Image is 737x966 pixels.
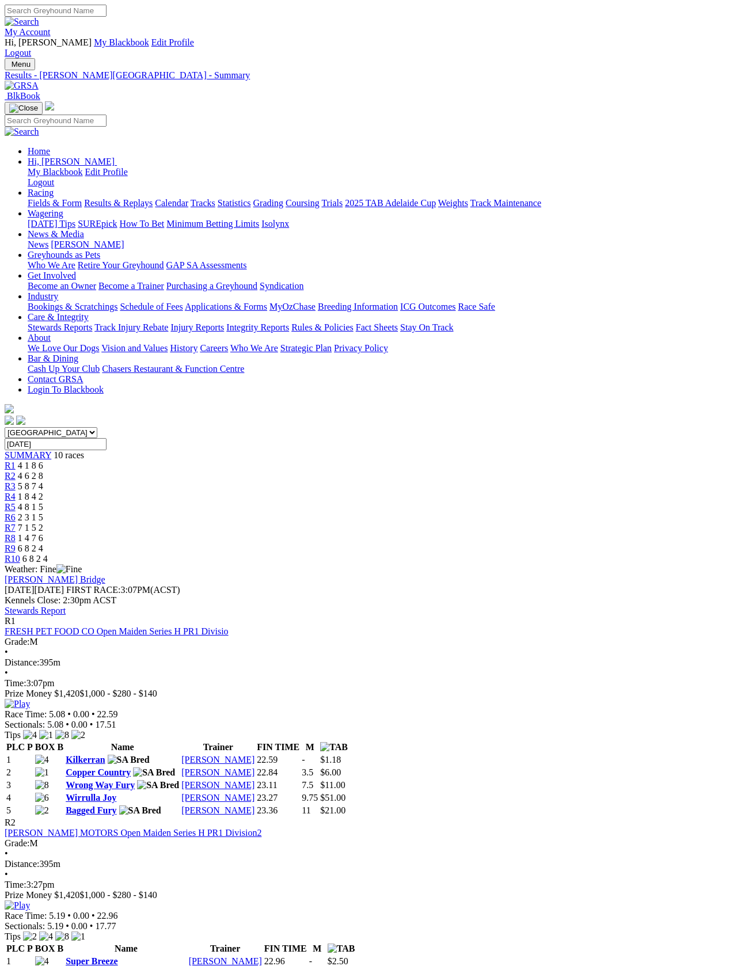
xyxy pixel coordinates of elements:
[28,364,100,374] a: Cash Up Your Club
[5,828,261,838] a: [PERSON_NAME] MOTORS Open Maiden Series H PR1 Division2
[5,637,732,647] div: M
[28,146,50,156] a: Home
[5,838,732,849] div: M
[5,17,39,27] img: Search
[5,523,16,533] span: R7
[5,70,732,81] div: Results - [PERSON_NAME][GEOGRAPHIC_DATA] - Summary
[5,859,39,869] span: Distance:
[35,755,49,765] img: 4
[102,364,244,374] a: Chasers Restaurant & Function Centre
[28,291,58,301] a: Industry
[400,302,455,311] a: ICG Outcomes
[23,730,37,740] img: 4
[181,780,254,790] a: [PERSON_NAME]
[16,416,25,425] img: twitter.svg
[5,921,45,931] span: Sectionals:
[5,450,51,460] a: SUMMARY
[28,271,76,280] a: Get Involved
[218,198,251,208] a: Statistics
[47,921,63,931] span: 5.19
[28,322,732,333] div: Care & Integrity
[27,742,33,752] span: P
[5,27,51,37] a: My Account
[66,585,180,595] span: 3:07PM(ACST)
[5,512,16,522] a: R6
[56,564,82,575] img: Fine
[71,720,88,729] span: 0.00
[18,523,43,533] span: 7 1 5 2
[302,767,313,777] text: 3.5
[67,911,71,921] span: •
[28,343,732,353] div: About
[71,931,85,942] img: 1
[28,157,115,166] span: Hi, [PERSON_NAME]
[5,564,82,574] span: Weather: Fine
[18,481,43,491] span: 5 8 7 4
[5,543,16,553] span: R9
[92,709,95,719] span: •
[470,198,541,208] a: Track Maintenance
[269,302,316,311] a: MyOzChase
[253,198,283,208] a: Grading
[181,755,254,765] a: [PERSON_NAME]
[28,198,732,208] div: Racing
[108,755,150,765] img: SA Bred
[28,281,732,291] div: Get Involved
[28,302,732,312] div: Industry
[334,343,388,353] a: Privacy Policy
[256,767,300,778] td: 22.84
[5,890,732,900] div: Prize Money $1,420
[97,911,118,921] span: 22.96
[35,944,55,953] span: BOX
[151,37,194,47] a: Edit Profile
[73,709,89,719] span: 0.00
[97,709,118,719] span: 22.59
[133,767,175,778] img: SA Bred
[5,931,21,941] span: Tips
[256,754,300,766] td: 22.59
[39,931,53,942] img: 4
[5,585,64,595] span: [DATE]
[5,657,732,668] div: 395m
[320,780,345,790] span: $11.00
[5,647,8,657] span: •
[181,741,255,753] th: Trainer
[39,730,53,740] img: 1
[438,198,468,208] a: Weights
[280,343,332,353] a: Strategic Plan
[320,793,345,803] span: $51.00
[5,554,20,564] span: R10
[71,730,85,740] img: 2
[84,198,153,208] a: Results & Replays
[191,198,215,208] a: Tracks
[120,219,165,229] a: How To Bet
[98,281,164,291] a: Become a Trainer
[23,931,37,942] img: 2
[181,793,254,803] a: [PERSON_NAME]
[28,343,99,353] a: We Love Our Dogs
[5,709,47,719] span: Race Time:
[302,805,310,815] text: 11
[6,779,33,791] td: 3
[7,91,40,101] span: BlkBook
[5,880,732,890] div: 3:27pm
[5,626,229,636] a: FRESH PET FOOD CO Open Maiden Series H PR1 Divisio
[230,343,278,353] a: Who We Are
[5,102,43,115] button: Toggle navigation
[65,741,180,753] th: Name
[5,533,16,543] a: R8
[302,780,313,790] text: 7.5
[66,767,131,777] a: Copper Country
[328,956,348,966] span: $2.50
[5,606,66,615] a: Stewards Report
[260,281,303,291] a: Syndication
[51,239,124,249] a: [PERSON_NAME]
[95,720,116,729] span: 17.51
[90,921,93,931] span: •
[137,780,179,790] img: SA Bred
[5,900,30,911] img: Play
[28,281,96,291] a: Become an Owner
[5,838,30,848] span: Grade:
